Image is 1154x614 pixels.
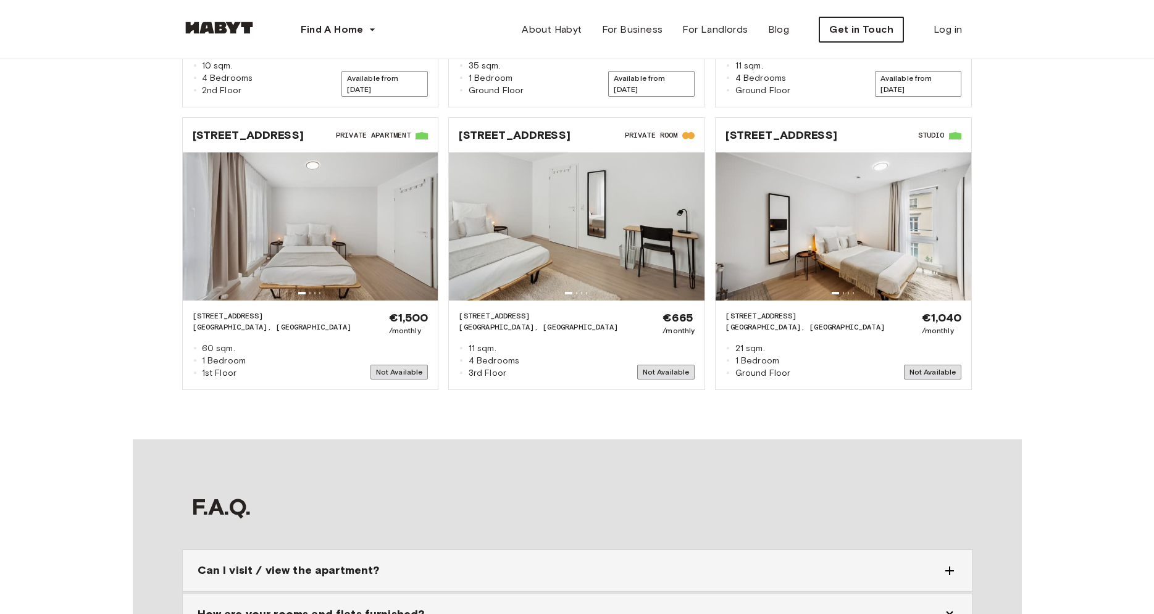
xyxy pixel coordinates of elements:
span: Blog [768,22,790,37]
span: For Business [602,22,663,37]
button: Find A Home [291,17,386,42]
a: [STREET_ADDRESS]Private apartmentImage of the room[STREET_ADDRESS][GEOGRAPHIC_DATA], [GEOGRAPHIC_... [183,118,438,389]
span: For Landlords [682,22,748,37]
span: ◽ [725,72,730,85]
span: ◽ [725,60,730,72]
img: Image of the room [183,152,438,301]
span: Available from [DATE] [875,71,961,97]
span: ◽ [193,342,197,355]
span: ◽ [193,72,197,85]
a: Blog [758,17,800,42]
span: 1 Bedroom [202,355,246,367]
span: Find A Home [301,22,364,37]
span: [STREET_ADDRESS] [725,310,884,322]
span: ◽ [725,342,730,355]
span: Private apartment [336,130,411,141]
span: 1 Bedroom [469,72,512,85]
img: Image of the room [449,152,705,301]
span: ◽ [193,367,197,380]
img: Habyt [182,22,256,34]
span: 1 Bedroom [735,355,779,367]
span: ◽ [459,72,463,85]
span: ◽ [459,367,463,380]
div: Can I visit / view the apartment? [183,550,972,591]
span: Private Room [625,130,678,141]
span: /monthly [663,325,695,336]
span: €1,500 [389,310,429,325]
span: ◽ [459,355,463,367]
span: 21 sqm. [735,342,765,355]
span: [STREET_ADDRESS] [193,310,351,322]
span: 3rd Floor [469,367,506,380]
span: [STREET_ADDRESS] [193,128,304,143]
span: Not Available [904,365,962,380]
span: 35 sqm. [469,60,501,72]
span: Not Available [637,365,695,380]
span: F.A.Q. [192,493,251,520]
span: ◽ [459,85,463,97]
span: €665 [663,310,695,325]
a: [STREET_ADDRESS]StudioImage of the room[STREET_ADDRESS][GEOGRAPHIC_DATA], [GEOGRAPHIC_DATA]◽21 sq... [716,118,971,389]
span: 60 sqm. [202,342,235,355]
img: Image of the room [716,152,971,301]
span: Not Available [370,365,429,380]
span: Available from [DATE] [608,71,695,97]
span: ◽ [459,342,463,355]
span: Can I visit / view the apartment? [198,562,380,579]
span: Ground Floor [469,85,524,97]
button: Get in Touch [819,17,904,43]
span: 4 Bedrooms [202,72,253,85]
a: [STREET_ADDRESS]Private RoomImage of the room[STREET_ADDRESS][GEOGRAPHIC_DATA], [GEOGRAPHIC_DATA]... [449,118,705,389]
span: 2nd Floor [202,85,241,97]
span: [STREET_ADDRESS] [459,128,570,143]
span: 11 sqm. [469,342,496,355]
span: 4 Bedrooms [735,72,787,85]
span: [STREET_ADDRESS] [725,128,837,143]
span: /monthly [389,325,429,336]
a: Log in [924,17,972,42]
span: Ground Floor [735,85,791,97]
span: ◽ [459,60,463,72]
a: For Landlords [672,17,758,42]
span: ◽ [725,85,730,97]
span: [GEOGRAPHIC_DATA], [GEOGRAPHIC_DATA] [725,322,884,333]
span: ◽ [725,355,730,367]
span: About Habyt [522,22,582,37]
span: €1,040 [922,310,962,325]
span: [STREET_ADDRESS] [459,310,617,322]
a: About Habyt [512,17,592,42]
span: [GEOGRAPHIC_DATA], [GEOGRAPHIC_DATA] [459,322,617,333]
span: 1st Floor [202,367,236,380]
span: /monthly [922,325,962,336]
span: Studio [918,130,945,141]
span: Ground Floor [735,367,791,380]
span: Get in Touch [829,22,893,37]
span: [GEOGRAPHIC_DATA], [GEOGRAPHIC_DATA] [193,322,351,333]
span: 10 sqm. [202,60,233,72]
span: 4 Bedrooms [469,355,520,367]
span: ◽ [193,355,197,367]
span: ◽ [193,60,197,72]
span: 11 sqm. [735,60,763,72]
span: Available from [DATE] [341,71,428,97]
span: ◽ [725,367,730,380]
span: Log in [934,22,962,37]
span: ◽ [193,85,197,97]
a: For Business [592,17,673,42]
